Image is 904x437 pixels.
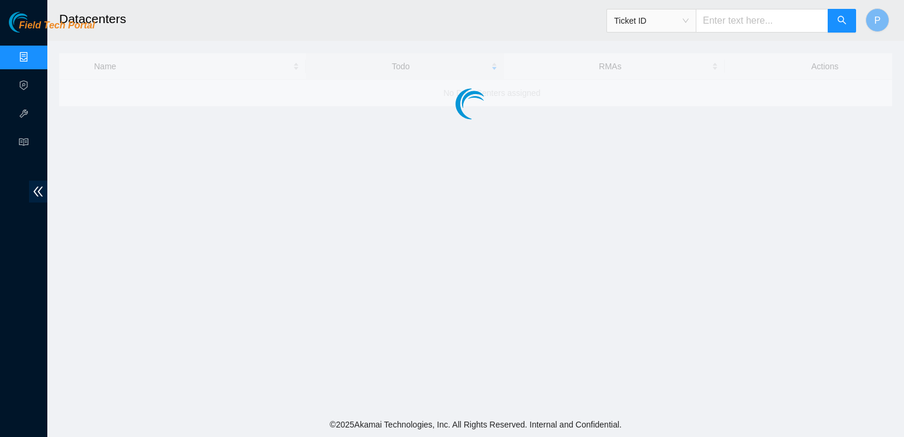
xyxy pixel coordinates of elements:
[9,12,60,33] img: Akamai Technologies
[828,9,856,33] button: search
[614,12,689,30] span: Ticket ID
[866,8,889,32] button: P
[874,13,881,28] span: P
[837,15,847,27] span: search
[19,132,28,156] span: read
[29,181,47,203] span: double-left
[47,412,904,437] footer: © 2025 Akamai Technologies, Inc. All Rights Reserved. Internal and Confidential.
[19,20,95,31] span: Field Tech Portal
[696,9,828,33] input: Enter text here...
[9,21,95,37] a: Akamai TechnologiesField Tech Portal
